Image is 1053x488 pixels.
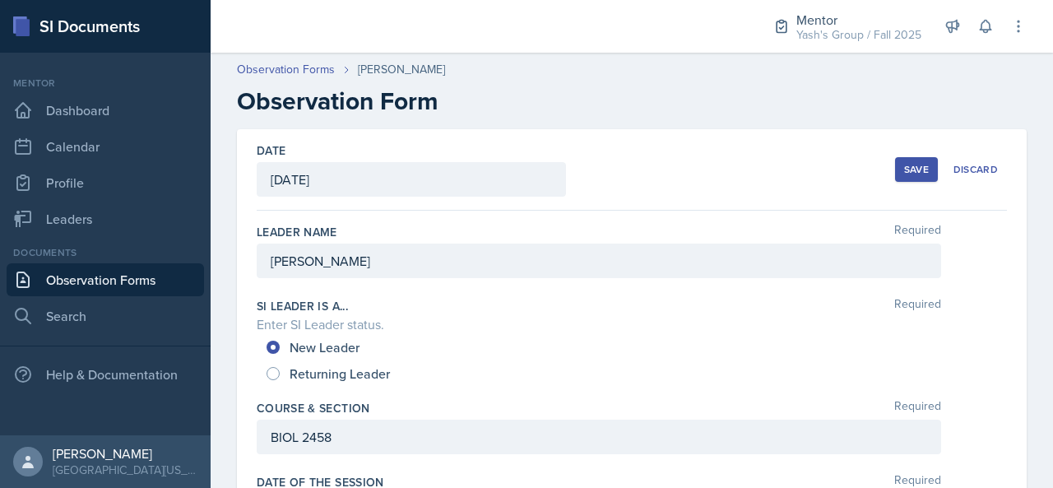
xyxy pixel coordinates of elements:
div: Save [904,163,929,176]
a: Observation Forms [7,263,204,296]
a: Dashboard [7,94,204,127]
span: New Leader [290,339,360,356]
h2: Observation Form [237,86,1027,116]
div: [PERSON_NAME] [358,61,445,78]
p: BIOL 2458 [271,427,927,447]
span: Required [894,400,941,416]
a: Leaders [7,202,204,235]
div: Discard [953,163,998,176]
div: Mentor [7,76,204,91]
a: Observation Forms [237,61,335,78]
div: [GEOGRAPHIC_DATA][US_STATE] [53,462,197,478]
span: Required [894,224,941,240]
button: Save [895,157,938,182]
a: Profile [7,166,204,199]
label: Leader Name [257,224,337,240]
div: Yash's Group / Fall 2025 [796,26,921,44]
div: Enter SI Leader status. [257,314,1007,334]
p: [PERSON_NAME] [271,251,927,271]
button: Discard [944,157,1007,182]
span: Required [894,298,941,314]
a: Search [7,300,204,332]
div: Help & Documentation [7,358,204,391]
label: SI Leader is a... [257,298,348,314]
div: Documents [7,245,204,260]
a: Calendar [7,130,204,163]
div: Mentor [796,10,921,30]
div: [PERSON_NAME] [53,445,197,462]
label: Date [257,142,285,159]
label: Course & Section [257,400,370,416]
span: Returning Leader [290,365,390,382]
